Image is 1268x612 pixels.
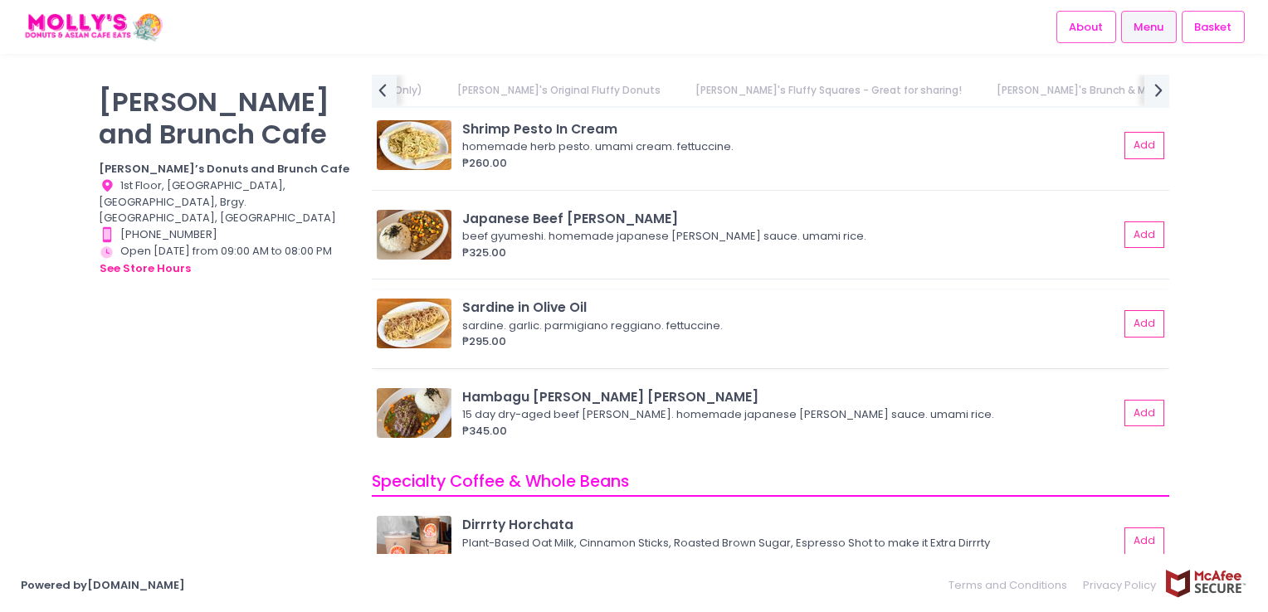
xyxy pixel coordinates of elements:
b: [PERSON_NAME]’s Donuts and Brunch Cafe [99,161,349,177]
img: mcafee-secure [1164,569,1247,598]
img: Shrimp Pesto In Cream [377,120,451,170]
button: see store hours [99,260,192,278]
div: ₱325.00 [462,245,1119,261]
a: [PERSON_NAME]'s Brunch & Mains [981,75,1184,106]
p: [PERSON_NAME] and Brunch Cafe [99,85,351,150]
div: 1st Floor, [GEOGRAPHIC_DATA], [GEOGRAPHIC_DATA], Brgy. [GEOGRAPHIC_DATA], [GEOGRAPHIC_DATA] [99,177,351,226]
img: Hambagu Curry Rice [377,388,451,438]
a: Terms and Conditions [949,569,1075,601]
div: Open [DATE] from 09:00 AM to 08:00 PM [99,243,351,278]
div: ₱295.00 [462,333,1119,350]
span: Basket [1194,19,1231,36]
div: homemade herb pesto. umami cream. fettuccine. [462,138,1114,155]
a: Menu [1121,11,1177,42]
div: ₱210.00 [462,551,1119,567]
a: [PERSON_NAME]'s Original Fluffy Donuts [441,75,676,106]
img: Dirrrty Horchata [377,516,451,566]
div: beef gyumeshi. homemade japanese [PERSON_NAME] sauce. umami rice. [462,228,1114,245]
span: Menu [1134,19,1163,36]
span: About [1069,19,1103,36]
a: Powered by[DOMAIN_NAME] [21,577,185,593]
div: sardine. garlic. parmigiano reggiano. fettuccine. [462,318,1114,334]
button: Add [1124,221,1164,249]
div: ₱260.00 [462,155,1119,172]
div: Shrimp Pesto In Cream [462,119,1119,138]
div: Sardine in Olive Oil [462,298,1119,317]
button: Add [1124,132,1164,159]
div: Japanese Beef [PERSON_NAME] [462,209,1119,228]
button: Add [1124,400,1164,427]
img: Sardine in Olive Oil [377,299,451,348]
button: Add [1124,527,1164,555]
div: 15 day dry-aged beef [PERSON_NAME]. homemade japanese [PERSON_NAME] sauce. umami rice. [462,406,1114,423]
span: Specialty Coffee & Whole Beans [372,470,629,493]
div: Plant-Based Oat Milk, Cinnamon Sticks, Roasted Brown Sugar, Espresso Shot to make it Extra Dirrrty [462,535,1114,551]
button: Add [1124,310,1164,338]
img: Japanese Beef Curry [377,210,451,260]
div: Dirrrty Horchata [462,515,1119,534]
a: [PERSON_NAME]'s Fluffy Squares - Great for sharing! [680,75,978,106]
img: logo [21,12,166,41]
div: ₱345.00 [462,423,1119,440]
a: Privacy Policy [1075,569,1165,601]
div: Hambagu [PERSON_NAME] [PERSON_NAME] [462,387,1119,406]
div: [PHONE_NUMBER] [99,226,351,243]
a: About [1056,11,1116,42]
